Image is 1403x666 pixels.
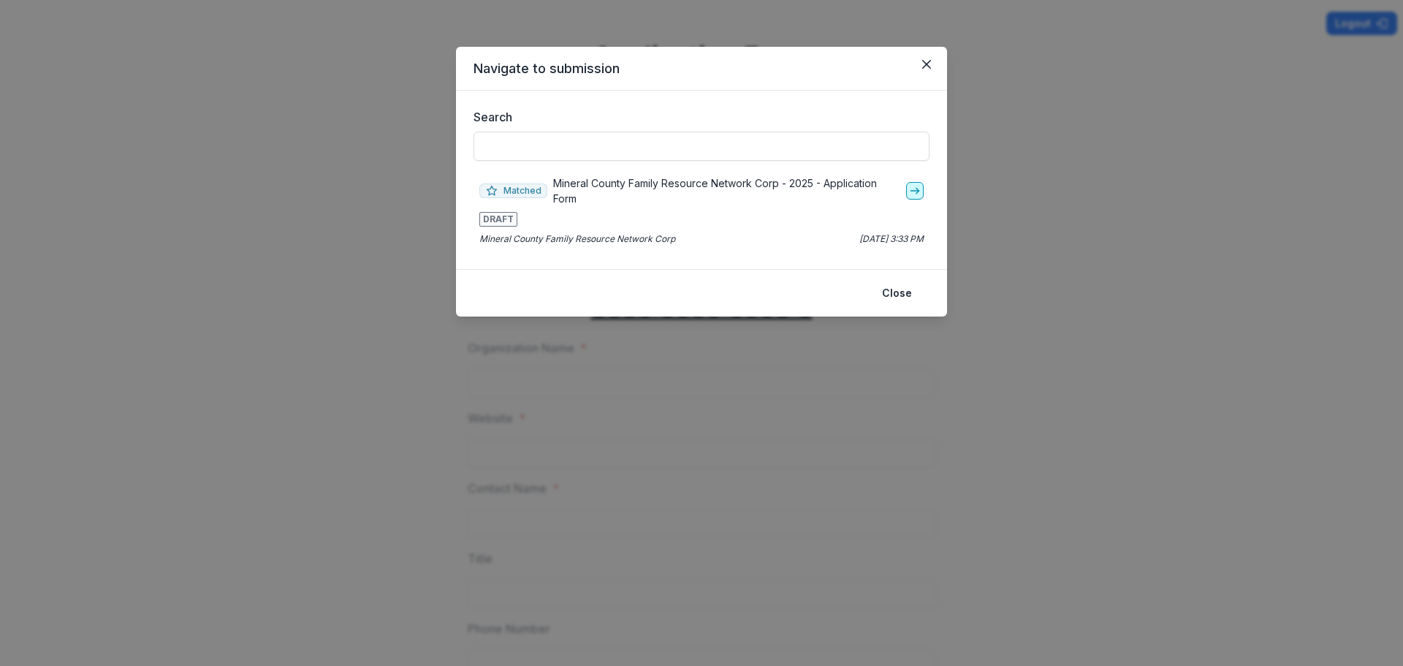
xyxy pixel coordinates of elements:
header: Navigate to submission [456,47,947,91]
span: Matched [479,183,547,198]
p: Mineral County Family Resource Network Corp - 2025 - Application Form [553,175,900,206]
p: [DATE] 3:33 PM [859,232,924,246]
span: DRAFT [479,212,517,227]
button: Close [915,53,938,76]
label: Search [474,108,921,126]
button: Close [873,281,921,305]
p: Mineral County Family Resource Network Corp [479,232,675,246]
a: go-to [906,182,924,200]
